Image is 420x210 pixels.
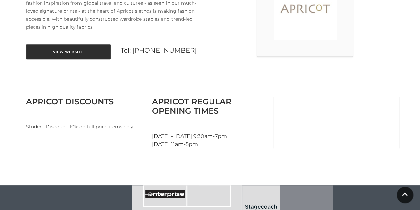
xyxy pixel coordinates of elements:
a: Tel: [PHONE_NUMBER] [121,46,197,54]
p: Student Discount: 10% on full price items only [26,123,142,131]
h3: Apricot Discounts [26,97,142,106]
h3: Apricot Regular Opening Times [152,97,268,116]
a: View Website [26,44,111,59]
div: [DATE] - [DATE] 9:30am-7pm [DATE] 11am-5pm [147,97,273,148]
